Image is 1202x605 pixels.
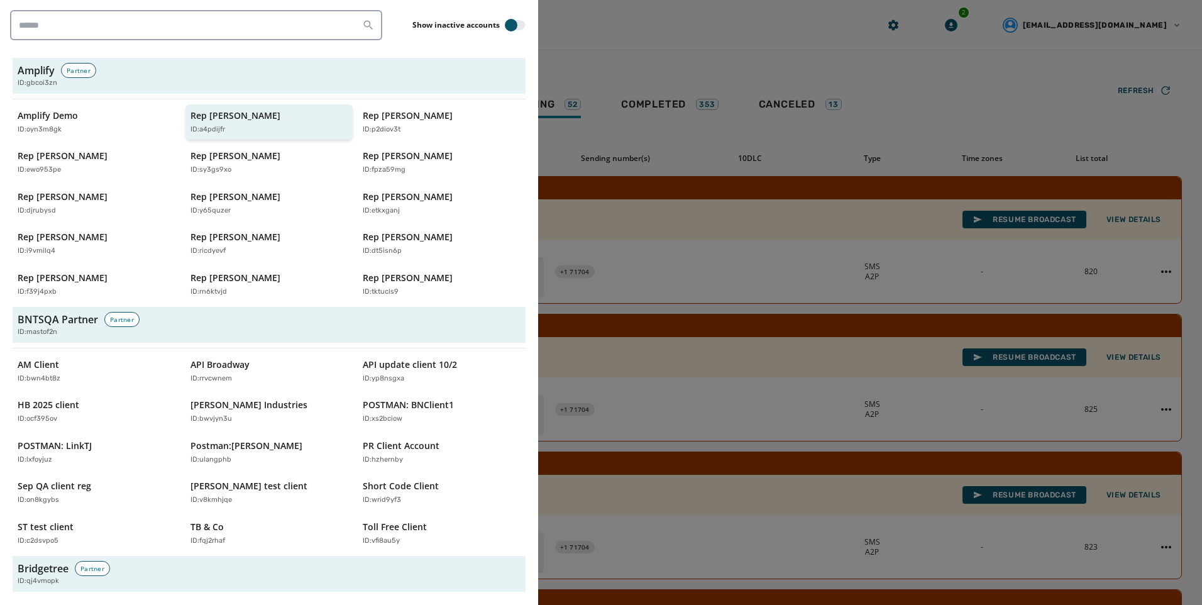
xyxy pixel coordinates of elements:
p: ID: sy3gs9xo [190,165,231,175]
p: Rep [PERSON_NAME] [363,231,453,243]
button: Toll Free ClientID:vfi8au5y [358,516,526,552]
button: API update client 10/2ID:yp8nsgxa [358,353,526,389]
div: Partner [61,63,96,78]
p: ID: p2diov3t [363,125,400,135]
p: ST test client [18,521,74,533]
p: ID: tktucls9 [363,287,399,297]
p: Rep [PERSON_NAME] [18,191,108,203]
button: TB & CoID:fqj2rhaf [185,516,353,552]
button: ST test clientID:c2dsvpo5 [13,516,180,552]
p: ID: vfi8au5y [363,536,400,547]
p: Rep [PERSON_NAME] [18,231,108,243]
button: Rep [PERSON_NAME]ID:ewo953pe [13,145,180,180]
p: ID: rrvcwnem [190,374,232,384]
h3: BNTSQA Partner [18,312,98,327]
button: Rep [PERSON_NAME]ID:i9vmilq4 [13,226,180,262]
button: Rep [PERSON_NAME]ID:dt5isn6p [358,226,526,262]
p: ID: i9vmilq4 [18,246,55,257]
button: Rep [PERSON_NAME]ID:p2diov3t [358,104,526,140]
button: Rep [PERSON_NAME]ID:a4pdijfr [185,104,353,140]
button: POSTMAN: BNClient1ID:xs2bciow [358,394,526,430]
p: ID: etkxganj [363,206,400,216]
p: ID: v8kmhjqe [190,495,232,506]
h3: Bridgetree [18,561,69,576]
button: HB 2025 clientID:ocf395ov [13,394,180,430]
button: Rep [PERSON_NAME]ID:y65quzer [185,186,353,221]
button: BNTSQA PartnerPartnerID:mastof2n [13,307,526,343]
p: ID: ewo953pe [18,165,61,175]
button: Rep [PERSON_NAME]ID:rn6ktvjd [185,267,353,302]
p: Rep [PERSON_NAME] [18,272,108,284]
button: AM ClientID:bwn4bt8z [13,353,180,389]
p: Amplify Demo [18,109,78,122]
button: Rep [PERSON_NAME]ID:djrubysd [13,186,180,221]
p: TB & Co [190,521,224,533]
p: Rep [PERSON_NAME] [190,231,280,243]
span: ID: mastof2n [18,327,57,338]
button: [PERSON_NAME] test clientID:v8kmhjqe [185,475,353,511]
p: ID: ricdyevf [190,246,226,257]
p: API update client 10/2 [363,358,457,371]
button: POSTMAN: LinkTJID:lxfoyjuz [13,435,180,470]
p: POSTMAN: LinkTJ [18,440,92,452]
p: Rep [PERSON_NAME] [363,191,453,203]
p: Rep [PERSON_NAME] [190,109,280,122]
p: ID: djrubysd [18,206,56,216]
p: ID: dt5isn6p [363,246,402,257]
p: Rep [PERSON_NAME] [363,272,453,284]
p: ID: wrid9yf3 [363,495,401,506]
button: [PERSON_NAME] IndustriesID:bwvjyn3u [185,394,353,430]
button: Rep [PERSON_NAME]ID:tktucls9 [358,267,526,302]
p: Rep [PERSON_NAME] [190,272,280,284]
button: Postman:[PERSON_NAME]ID:ulangphb [185,435,353,470]
button: Amplify DemoID:oyn3m8gk [13,104,180,140]
p: Rep [PERSON_NAME] [190,150,280,162]
p: ID: ulangphb [190,455,231,465]
p: Sep QA client reg [18,480,91,492]
p: API Broadway [190,358,250,371]
span: ID: qj4vmopk [18,576,59,587]
button: Rep [PERSON_NAME]ID:fpza59mg [358,145,526,180]
p: ID: y65quzer [190,206,231,216]
button: Rep [PERSON_NAME]ID:f39j4pxb [13,267,180,302]
p: ID: ocf395ov [18,414,57,425]
p: ID: oyn3m8gk [18,125,62,135]
p: ID: bwn4bt8z [18,374,60,384]
p: AM Client [18,358,59,371]
p: ID: bwvjyn3u [190,414,232,425]
label: Show inactive accounts [412,20,500,30]
p: Toll Free Client [363,521,427,533]
p: [PERSON_NAME] test client [190,480,307,492]
p: Postman:[PERSON_NAME] [190,440,302,452]
p: ID: yp8nsgxa [363,374,404,384]
p: Short Code Client [363,480,439,492]
p: HB 2025 client [18,399,79,411]
button: BridgetreePartnerID:qj4vmopk [13,556,526,592]
p: Rep [PERSON_NAME] [18,150,108,162]
button: PR Client AccountID:hzhernby [358,435,526,470]
button: Short Code ClientID:wrid9yf3 [358,475,526,511]
div: Partner [75,561,110,576]
div: Partner [104,312,140,327]
button: AmplifyPartnerID:gbcoi3zn [13,58,526,94]
p: ID: a4pdijfr [190,125,225,135]
button: Rep [PERSON_NAME]ID:sy3gs9xo [185,145,353,180]
p: POSTMAN: BNClient1 [363,399,454,411]
p: ID: c2dsvpo5 [18,536,58,547]
span: ID: gbcoi3zn [18,78,57,89]
button: Sep QA client regID:on8kgybs [13,475,180,511]
p: [PERSON_NAME] Industries [190,399,307,411]
button: Rep [PERSON_NAME]ID:etkxganj [358,186,526,221]
p: ID: xs2bciow [363,414,402,425]
p: ID: fqj2rhaf [190,536,225,547]
p: Rep [PERSON_NAME] [190,191,280,203]
p: PR Client Account [363,440,439,452]
p: ID: lxfoyjuz [18,455,52,465]
p: ID: on8kgybs [18,495,59,506]
p: Rep [PERSON_NAME] [363,150,453,162]
p: ID: f39j4pxb [18,287,57,297]
p: ID: rn6ktvjd [190,287,227,297]
button: API BroadwayID:rrvcwnem [185,353,353,389]
p: ID: hzhernby [363,455,403,465]
p: ID: fpza59mg [363,165,405,175]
